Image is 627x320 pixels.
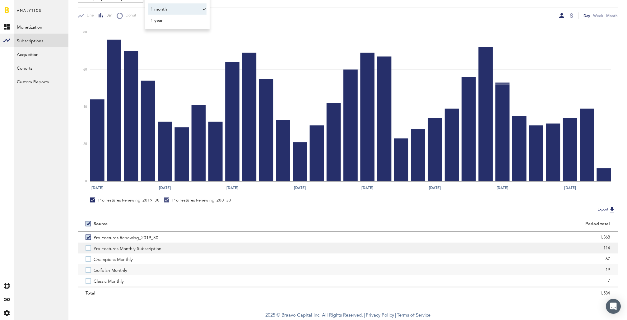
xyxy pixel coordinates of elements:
text: 40 [83,105,87,109]
div: Month [606,12,618,19]
span: 1 year [151,15,198,26]
span: Pro Features for Classic Members 2019_30 [94,286,178,297]
div: 4 [355,287,610,296]
a: Subscriptions [14,34,68,47]
button: Export [596,206,618,214]
text: 80 [83,31,87,34]
span: Golfplan Monthly [94,264,127,275]
div: Open Intercom Messenger [606,299,621,314]
div: Source [94,221,108,227]
div: Period total [355,221,610,227]
text: [DATE] [497,185,509,191]
a: Privacy Policy [366,313,394,318]
text: [DATE] [564,185,576,191]
span: Donut [123,13,136,18]
text: 20 [83,143,87,146]
span: Pro Features Renewing_2019_30 [94,232,158,243]
span: Line [84,13,94,18]
text: [DATE] [429,185,441,191]
a: 1 year [148,15,201,26]
div: Total [86,289,340,298]
a: Custom Reports [14,75,68,88]
text: [DATE] [159,185,171,191]
img: Export [608,206,616,213]
a: Acquisition [14,47,68,61]
span: Pro Features Monthly Subscription [94,243,161,253]
a: Cohorts [14,61,68,75]
a: Monetization [14,20,68,34]
span: Champions Monthly [94,253,133,264]
span: Support [13,4,35,10]
text: [DATE] [294,185,306,191]
div: 19 [355,265,610,275]
div: Day [583,12,590,19]
a: 1 month [148,3,201,15]
text: [DATE] [226,185,238,191]
span: Bar [104,13,112,18]
div: Week [593,12,603,19]
text: [DATE] [91,185,103,191]
text: 60 [83,68,87,71]
div: 7 [355,276,610,285]
div: 1,368 [355,233,610,242]
span: Analytics [17,7,41,20]
a: Terms of Service [397,313,430,318]
div: Pro Features Renewing_2019_30 [90,197,160,203]
div: 1,584 [355,289,610,298]
text: [DATE] [362,185,374,191]
span: Classic Monthly [94,275,124,286]
span: 1 month [151,4,198,15]
div: Pro Features Renewing_200_30 [164,197,231,203]
text: 0 [85,180,87,183]
div: 114 [355,243,610,253]
div: 67 [355,254,610,264]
